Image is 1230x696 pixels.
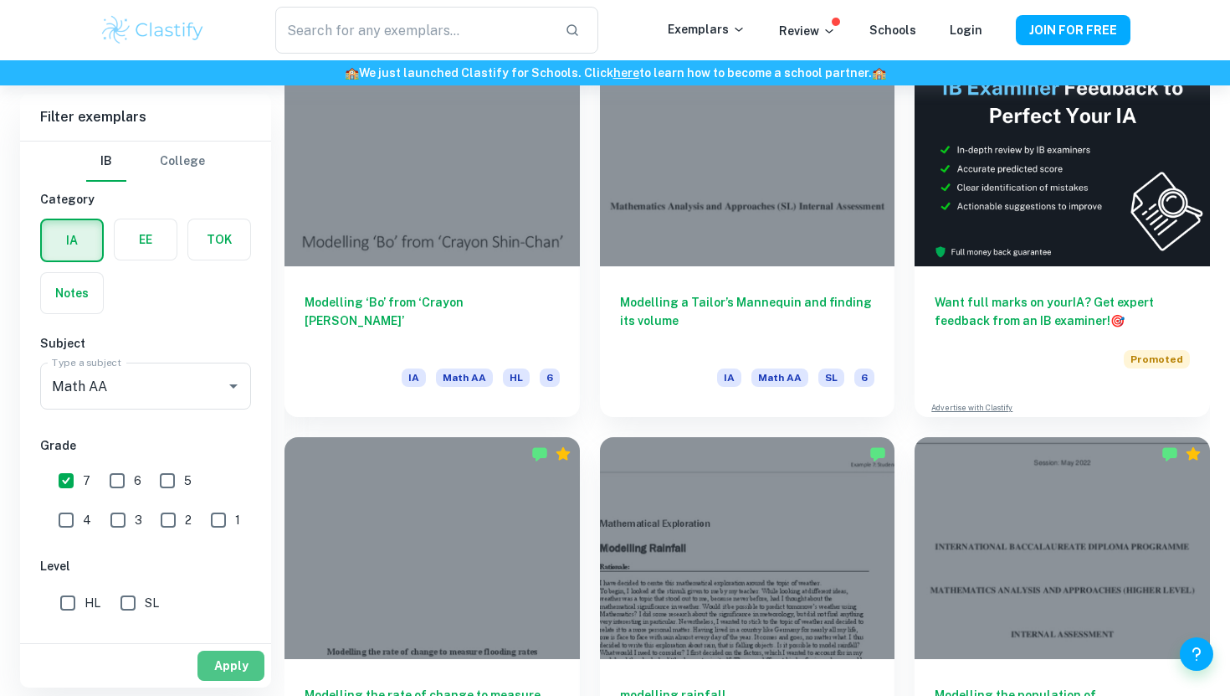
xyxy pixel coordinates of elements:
button: IB [86,142,126,182]
button: IA [42,220,102,260]
img: Marked [1161,446,1178,462]
button: JOIN FOR FREE [1016,15,1130,45]
button: Open [222,374,245,398]
h6: Filter exemplars [20,94,271,141]
button: Notes [41,273,103,313]
span: Promoted [1124,350,1190,369]
h6: Grade [40,436,251,455]
span: 1 [235,511,240,529]
div: Premium [1185,446,1202,462]
h6: Category [40,190,251,209]
span: HL [85,594,100,612]
span: 🏫 [872,66,886,80]
input: Search for any exemplars... [275,7,551,54]
span: 3 [135,511,142,529]
span: 4 [83,511,91,529]
a: Advertise with Clastify [931,402,1012,414]
button: Apply [197,651,264,681]
span: Math AA [751,369,808,387]
p: Review [779,22,836,40]
img: Marked [531,446,548,462]
h6: Level [40,557,251,575]
a: Want full marks on yourIA? Get expert feedback from an IB examiner!PromotedAdvertise with Clastify [915,45,1210,417]
a: Modelling a Tailor’s Mannequin and finding its volumeIAMath AASL6 [600,45,895,417]
h6: Subject [40,334,251,353]
button: College [160,142,205,182]
span: SL [818,369,844,387]
span: HL [503,369,530,387]
div: Filter type choice [86,142,205,182]
a: Schools [869,23,916,37]
span: 5 [184,472,192,490]
img: Thumbnail [915,45,1210,266]
span: 6 [134,472,141,490]
div: Premium [555,446,571,462]
span: IA [402,369,426,387]
a: Modelling ‘Bo’ from ‘Crayon [PERSON_NAME]’IAMath AAHL6 [284,45,580,417]
span: Math AA [436,369,493,387]
span: 6 [540,369,560,387]
label: Type a subject [52,355,121,369]
span: SL [145,594,159,612]
a: Login [950,23,982,37]
button: TOK [188,219,250,260]
p: Exemplars [668,20,746,39]
h6: Modelling a Tailor’s Mannequin and finding its volume [620,293,875,348]
h6: Modelling ‘Bo’ from ‘Crayon [PERSON_NAME]’ [305,293,560,348]
button: Help and Feedback [1180,637,1213,671]
span: 7 [83,472,90,490]
span: 🏫 [345,66,359,80]
img: Marked [869,446,886,462]
span: 6 [854,369,874,387]
h6: We just launched Clastify for Schools. Click to learn how to become a school partner. [3,64,1227,82]
h6: Want full marks on your IA ? Get expert feedback from an IB examiner! [935,293,1190,330]
button: EE [115,219,177,260]
span: 🎯 [1110,314,1125,327]
span: IA [717,369,741,387]
img: Clastify logo [100,13,206,47]
a: here [613,66,639,80]
span: 2 [185,511,192,529]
